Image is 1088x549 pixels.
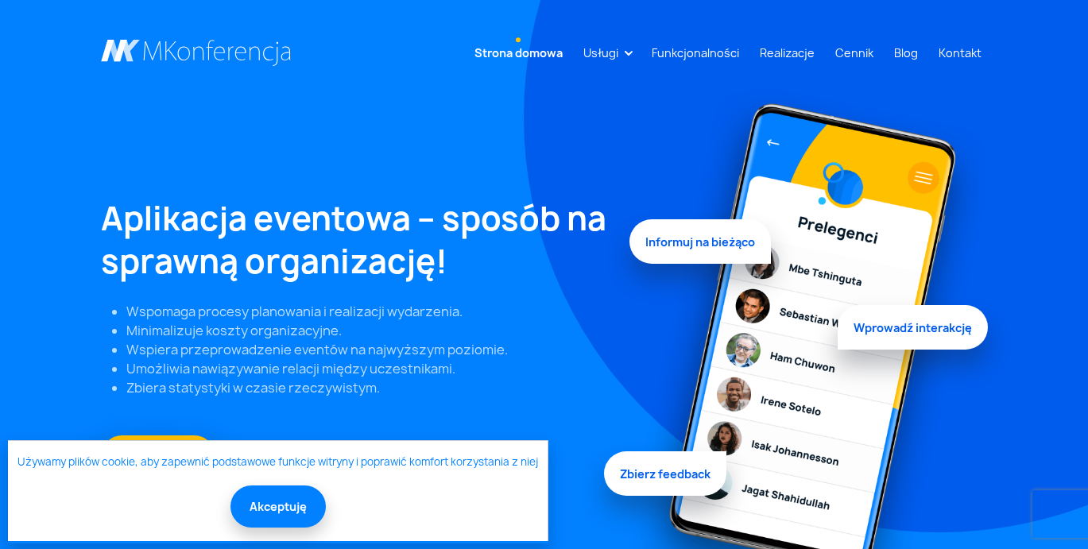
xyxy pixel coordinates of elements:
[753,38,821,68] a: Realizacje
[932,38,988,68] a: Kontakt
[888,38,924,68] a: Blog
[468,38,569,68] a: Strona domowa
[230,485,326,528] button: Akceptuję
[126,359,610,378] li: Umożliwia nawiązywanie relacji między uczestnikami.
[17,454,538,470] a: Używamy plików cookie, aby zapewnić podstawowe funkcje witryny i poprawić komfort korzystania z niej
[126,302,610,321] li: Wspomaga procesy planowania i realizacji wydarzenia.
[126,378,610,397] li: Zbiera statystyki w czasie rzeczywistym.
[838,301,988,346] span: Wprowadź interakcję
[604,447,726,492] span: Zbierz feedback
[829,38,880,68] a: Cennik
[101,435,215,477] a: Zamów DEMO
[577,38,625,68] a: Usługi
[126,321,610,340] li: Minimalizuje koszty organizacyjne.
[126,340,610,359] li: Wspiera przeprowadzenie eventów na najwyższym poziomie.
[629,224,771,269] span: Informuj na bieżąco
[645,38,745,68] a: Funkcjonalności
[101,197,610,283] h1: Aplikacja eventowa – sposób na sprawną organizację!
